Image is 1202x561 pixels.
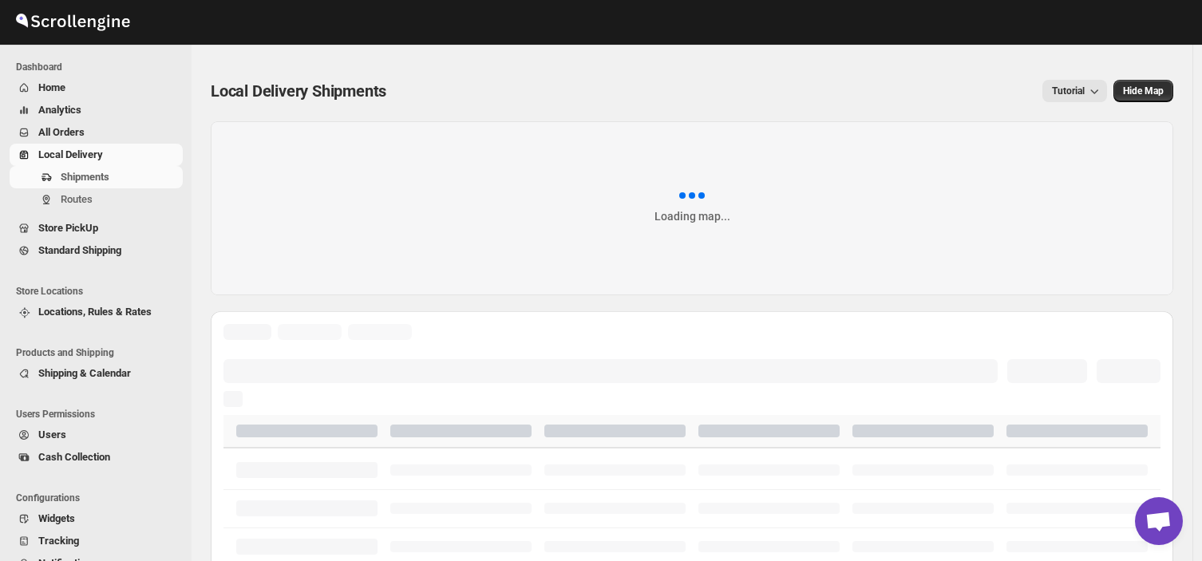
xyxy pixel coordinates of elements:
[10,530,183,552] button: Tracking
[10,77,183,99] button: Home
[10,446,183,468] button: Cash Collection
[38,535,79,547] span: Tracking
[1113,80,1173,102] button: Map action label
[10,424,183,446] button: Users
[16,285,184,298] span: Store Locations
[1135,497,1183,545] a: Open chat
[10,301,183,323] button: Locations, Rules & Rates
[38,222,98,234] span: Store PickUp
[10,166,183,188] button: Shipments
[10,508,183,530] button: Widgets
[38,81,65,93] span: Home
[38,104,81,116] span: Analytics
[38,126,85,138] span: All Orders
[654,208,730,224] div: Loading map...
[1042,80,1107,102] button: Tutorial
[10,362,183,385] button: Shipping & Calendar
[10,99,183,121] button: Analytics
[16,492,184,504] span: Configurations
[61,171,109,183] span: Shipments
[10,121,183,144] button: All Orders
[38,244,121,256] span: Standard Shipping
[38,451,110,463] span: Cash Collection
[16,61,184,73] span: Dashboard
[10,188,183,211] button: Routes
[211,81,386,101] span: Local Delivery Shipments
[1052,85,1085,97] span: Tutorial
[16,408,184,421] span: Users Permissions
[38,367,131,379] span: Shipping & Calendar
[38,429,66,441] span: Users
[38,306,152,318] span: Locations, Rules & Rates
[16,346,184,359] span: Products and Shipping
[1123,85,1164,97] span: Hide Map
[61,193,93,205] span: Routes
[38,512,75,524] span: Widgets
[38,148,103,160] span: Local Delivery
